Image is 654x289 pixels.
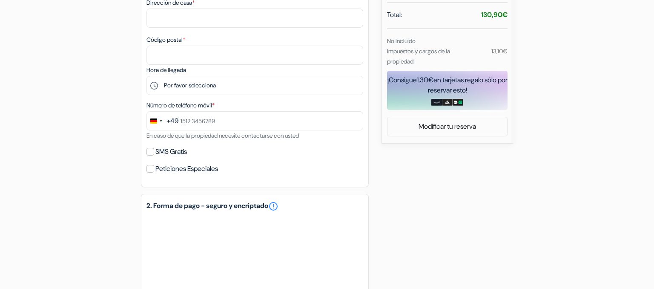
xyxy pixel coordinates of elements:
div: ¡Consigue en tarjetas regalo sólo por reservar esto! [387,75,508,95]
a: error_outline [268,201,278,211]
img: adidas-card.png [442,99,453,106]
input: 1512 3456789 [146,111,363,130]
small: Impuestos y cargos de la propiedad: [387,47,450,65]
small: No Incluido [387,37,416,45]
span: Total: [387,10,402,20]
img: uber-uber-eats-card.png [453,99,463,106]
label: Hora de llegada [146,66,186,75]
span: 1,30€ [417,75,433,84]
img: amazon-card-no-text.png [431,99,442,106]
label: SMS Gratis [155,146,187,158]
label: Código postal [146,35,185,44]
small: 13,10€ [491,47,508,55]
strong: 130,90€ [481,10,508,19]
button: Change country, selected Germany (+49) [147,112,178,130]
small: En caso de que la propiedad necesite contactarse con usted [146,132,299,139]
label: Peticiones Especiales [155,163,218,175]
a: Modificar tu reserva [387,118,507,135]
label: Número de teléfono móvil [146,101,215,110]
h5: 2. Forma de pago - seguro y encriptado [146,201,363,211]
div: +49 [166,116,178,126]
